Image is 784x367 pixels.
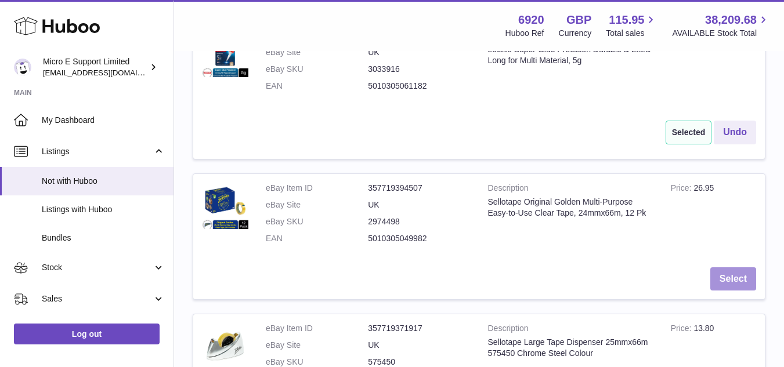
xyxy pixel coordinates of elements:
dd: 3033916 [368,64,470,75]
dt: eBay Site [266,47,368,58]
div: Micro E Support Limited [43,56,147,78]
span: AVAILABLE Stock Total [672,28,770,39]
a: 38,209.68 AVAILABLE Stock Total [672,12,770,39]
span: 13.80 [693,324,714,333]
span: 115.95 [609,12,644,28]
a: 115.95 Total sales [606,12,657,39]
dt: eBay Item ID [266,183,368,194]
div: Sellotape Large Tape Dispenser 25mmx66m 575450 Chrome Steel Colour [488,337,653,359]
strong: Price [671,324,694,336]
strong: GBP [566,12,591,28]
button: Select [710,267,756,291]
div: Currency [559,28,592,39]
dd: 357719394507 [368,183,470,194]
a: Log out [14,324,160,344]
span: My Dashboard [42,115,165,126]
div: Loctite Super Glue Precision Durable & Extra Long for Multi Material, 5g [488,44,653,66]
dd: 357719371917 [368,323,470,334]
span: Stock [42,262,153,273]
span: Listings [42,146,153,157]
span: Sales [42,293,153,304]
dt: eBay Item ID [266,323,368,334]
dt: eBay Site [266,199,368,210]
span: Bundles [42,232,165,244]
strong: Price [671,183,694,195]
button: Undo [714,121,756,144]
span: Listings with Huboo [42,204,165,215]
dd: UK [368,340,470,351]
dd: UK [368,47,470,58]
div: Sellotape Original Golden Multi-Purpose Easy-to-Use Clear Tape, 24mmx66m, 12 Pk [488,197,653,219]
dd: UK [368,199,470,210]
dd: 2974498 [368,216,470,227]
img: $_57.JPG [202,31,248,77]
img: contact@micropcsupport.com [14,59,31,76]
dt: EAN [266,233,368,244]
dd: 5010305049982 [368,233,470,244]
strong: Description [488,183,653,197]
span: 26.95 [693,183,714,192]
div: Huboo Ref [505,28,544,39]
img: $_57.JPG [202,183,248,229]
strong: 6920 [518,12,544,28]
dt: eBay SKU [266,64,368,75]
span: 38,209.68 [705,12,757,28]
strong: Description [488,323,653,337]
dt: eBay Site [266,340,368,351]
div: Selected [666,121,712,144]
span: Not with Huboo [42,176,165,187]
dt: EAN [266,81,368,92]
span: Total sales [606,28,657,39]
dt: eBay SKU [266,216,368,227]
span: [EMAIL_ADDRESS][DOMAIN_NAME] [43,68,171,77]
dd: 5010305061182 [368,81,470,92]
